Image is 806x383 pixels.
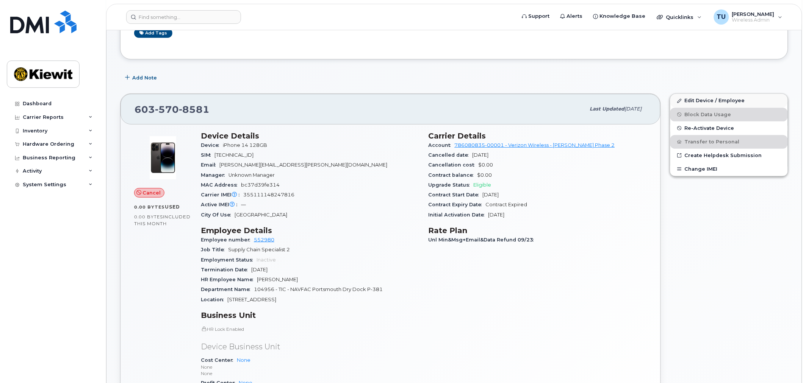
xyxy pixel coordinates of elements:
span: City Of Use [201,212,235,218]
p: None [201,370,419,377]
span: Carrier IMEI [201,192,243,198]
span: MAC Address [201,182,241,188]
span: Re-Activate Device [685,125,734,131]
span: [PERSON_NAME][EMAIL_ADDRESS][PERSON_NAME][DOMAIN_NAME] [219,162,387,168]
div: Tim Unger [709,9,788,25]
button: Add Note [120,71,163,84]
iframe: Messenger Launcher [773,350,800,377]
h3: Device Details [201,131,419,140]
span: [DATE] [488,212,505,218]
span: Device [201,142,223,148]
span: Cancellation cost [429,162,479,168]
span: [DATE] [625,106,642,112]
span: [DATE] [473,152,489,158]
span: Supply Chain Specialist 2 [228,247,290,252]
span: Wireless Admin [732,17,775,23]
span: Initial Activation Date [429,212,488,218]
h3: Carrier Details [429,131,647,140]
a: Edit Device / Employee [670,94,788,107]
div: Quicklinks [652,9,707,25]
span: 8581 [179,104,210,115]
a: Alerts [555,9,588,24]
span: Unl Min&Msg+Email&Data Refund 09/23 [429,237,538,243]
span: Contract Expired [486,202,527,207]
a: Knowledge Base [588,9,651,24]
span: $0.00 [479,162,493,168]
span: Add Note [132,74,157,81]
span: [GEOGRAPHIC_DATA] [235,212,287,218]
span: Knowledge Base [600,12,646,20]
span: 104956 - TIC - NAVFAC Portsmouth Dry Dock P-381 [254,286,383,292]
span: Last updated [590,106,625,112]
button: Change IMEI [670,162,788,176]
a: 552980 [254,237,274,243]
span: [DATE] [483,192,499,198]
p: Device Business Unit [201,341,419,352]
p: HR Lock Enabled [201,326,419,332]
span: Alerts [567,12,583,20]
span: Department Name [201,286,254,292]
span: HR Employee Name [201,277,257,282]
h3: Business Unit [201,311,419,320]
p: None [201,364,419,370]
span: Contract Expiry Date [429,202,486,207]
h3: Employee Details [201,226,419,235]
span: TU [717,12,726,22]
span: Manager [201,172,228,178]
img: image20231002-3703462-njx0qo.jpeg [140,135,186,181]
span: Unknown Manager [228,172,275,178]
span: Eligible [474,182,491,188]
span: Termination Date [201,267,251,272]
span: 603 [135,104,210,115]
span: Contract Start Date [429,192,483,198]
span: Job Title [201,247,228,252]
span: Employee number [201,237,254,243]
span: bc37d39fe314 [241,182,280,188]
span: used [165,204,180,210]
button: Transfer to Personal [670,135,788,149]
span: [DATE] [251,267,268,272]
span: Quicklinks [666,14,694,20]
span: Cancelled date [429,152,473,158]
span: Support [529,12,550,20]
span: Employment Status [201,257,257,263]
span: Active IMEI [201,202,241,207]
span: $0.00 [477,172,492,178]
button: Block Data Usage [670,108,788,121]
span: [TECHNICAL_ID] [214,152,254,158]
span: Cost Center [201,357,237,363]
span: [PERSON_NAME] [732,11,775,17]
a: None [237,357,250,363]
span: 570 [155,104,179,115]
input: Find something... [126,10,241,24]
span: Account [429,142,455,148]
a: Support [517,9,555,24]
span: Contract balance [429,172,477,178]
span: [PERSON_NAME] [257,277,298,282]
span: Location [201,297,227,302]
a: 786080835-00001 - Verizon Wireless - [PERSON_NAME] Phase 2 [455,142,615,148]
button: Re-Activate Device [670,121,788,135]
span: 0.00 Bytes [134,214,163,220]
span: included this month [134,214,191,226]
a: Add tags [134,28,172,38]
span: — [241,202,246,207]
span: 355111148247816 [243,192,294,198]
span: Email [201,162,219,168]
span: 0.00 Bytes [134,204,165,210]
h3: Rate Plan [429,226,647,235]
span: Cancel [143,189,161,196]
span: Upgrade Status [429,182,474,188]
span: iPhone 14 128GB [223,142,267,148]
span: SIM [201,152,214,158]
span: [STREET_ADDRESS] [227,297,276,302]
a: Create Helpdesk Submission [670,149,788,162]
span: Inactive [257,257,276,263]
